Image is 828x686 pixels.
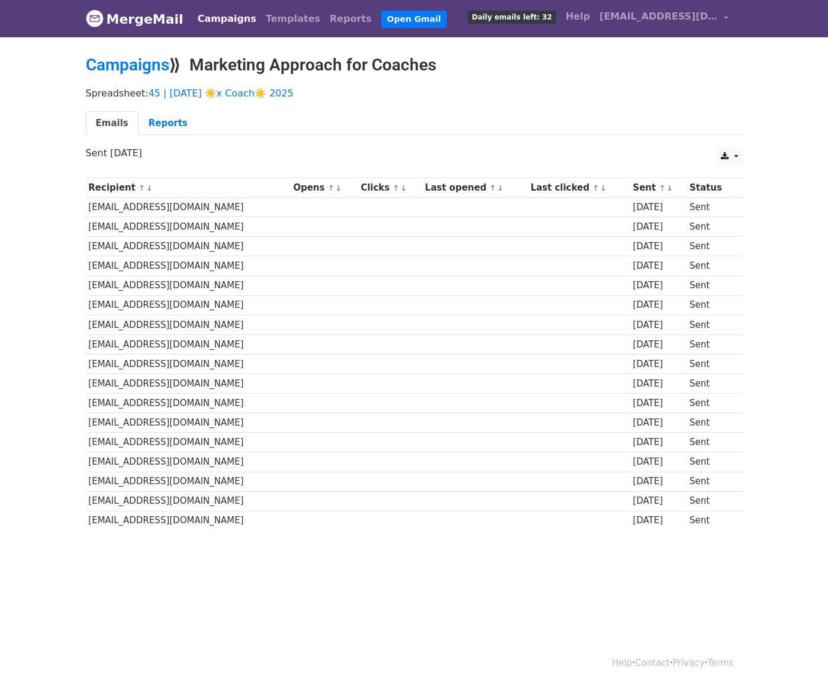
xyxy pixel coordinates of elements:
td: [EMAIL_ADDRESS][DOMAIN_NAME] [86,295,291,315]
span: Daily emails left: 32 [468,11,556,24]
a: Templates [261,7,325,31]
a: Reports [325,7,376,31]
a: Reports [138,111,198,136]
th: Clicks [358,178,423,198]
td: Sent [687,295,735,315]
td: [EMAIL_ADDRESS][DOMAIN_NAME] [86,198,291,217]
td: [EMAIL_ADDRESS][DOMAIN_NAME] [86,452,291,472]
td: [EMAIL_ADDRESS][DOMAIN_NAME] [86,394,291,413]
th: Sent [630,178,687,198]
div: [DATE] [633,416,684,430]
div: [DATE] [633,318,684,332]
td: Sent [687,256,735,276]
td: Sent [687,237,735,256]
div: [DATE] [633,358,684,371]
a: ↑ [489,183,496,192]
td: [EMAIL_ADDRESS][DOMAIN_NAME] [86,334,291,354]
td: Sent [687,217,735,237]
td: Sent [687,433,735,452]
a: ↓ [600,183,607,192]
div: [DATE] [633,279,684,292]
a: ↓ [497,183,504,192]
td: Sent [687,394,735,413]
td: [EMAIL_ADDRESS][DOMAIN_NAME] [86,276,291,295]
div: [DATE] [633,494,684,508]
th: Status [687,178,735,198]
a: ↓ [666,183,673,192]
a: [EMAIL_ADDRESS][DOMAIN_NAME] [595,5,733,33]
a: ↑ [328,183,334,192]
td: Sent [687,491,735,511]
div: [DATE] [633,475,684,488]
a: 45 | [DATE] ☀️x Coach☀️ 2025 [149,88,294,99]
div: [DATE] [633,455,684,469]
p: Spreadsheet: [86,87,743,99]
a: ↓ [401,183,407,192]
td: [EMAIL_ADDRESS][DOMAIN_NAME] [86,413,291,433]
td: [EMAIL_ADDRESS][DOMAIN_NAME] [86,256,291,276]
a: Help [561,5,595,28]
td: [EMAIL_ADDRESS][DOMAIN_NAME] [86,511,291,530]
a: Daily emails left: 32 [463,5,560,28]
img: MergeMail logo [86,9,104,27]
div: [DATE] [633,514,684,527]
a: ↓ [146,183,153,192]
div: [DATE] [633,240,684,253]
div: [DATE] [633,259,684,273]
div: [DATE] [633,338,684,352]
div: [DATE] [633,397,684,410]
td: Sent [687,374,735,394]
p: Sent [DATE] [86,147,743,159]
th: Recipient [86,178,291,198]
td: Sent [687,452,735,472]
a: MergeMail [86,7,183,31]
td: Sent [687,354,735,373]
th: Last clicked [528,178,630,198]
a: ↑ [592,183,599,192]
h2: ⟫ Marketing Approach for Coaches [86,55,743,75]
a: ↓ [336,183,342,192]
a: ↑ [393,183,399,192]
a: ↑ [659,183,665,192]
td: Sent [687,511,735,530]
td: [EMAIL_ADDRESS][DOMAIN_NAME] [86,472,291,491]
a: Terms [707,658,733,668]
div: [DATE] [633,220,684,234]
div: [DATE] [633,436,684,449]
a: Help [612,658,632,668]
td: Sent [687,334,735,354]
span: [EMAIL_ADDRESS][DOMAIN_NAME] [600,9,718,24]
td: Sent [687,413,735,433]
a: ↑ [138,183,145,192]
a: Campaigns [86,55,169,75]
td: [EMAIL_ADDRESS][DOMAIN_NAME] [86,237,291,256]
td: [EMAIL_ADDRESS][DOMAIN_NAME] [86,354,291,373]
a: Emails [86,111,138,136]
div: [DATE] [633,201,684,214]
a: Contact [635,658,669,668]
div: [DATE] [633,377,684,391]
td: Sent [687,315,735,334]
td: [EMAIL_ADDRESS][DOMAIN_NAME] [86,217,291,237]
td: Sent [687,472,735,491]
a: Campaigns [193,7,261,31]
td: [EMAIL_ADDRESS][DOMAIN_NAME] [86,374,291,394]
a: Open Gmail [381,11,447,28]
th: Opens [291,178,358,198]
td: Sent [687,276,735,295]
div: [DATE] [633,298,684,312]
th: Last opened [422,178,527,198]
td: [EMAIL_ADDRESS][DOMAIN_NAME] [86,315,291,334]
td: [EMAIL_ADDRESS][DOMAIN_NAME] [86,491,291,511]
td: [EMAIL_ADDRESS][DOMAIN_NAME] [86,433,291,452]
td: Sent [687,198,735,217]
a: Privacy [672,658,704,668]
